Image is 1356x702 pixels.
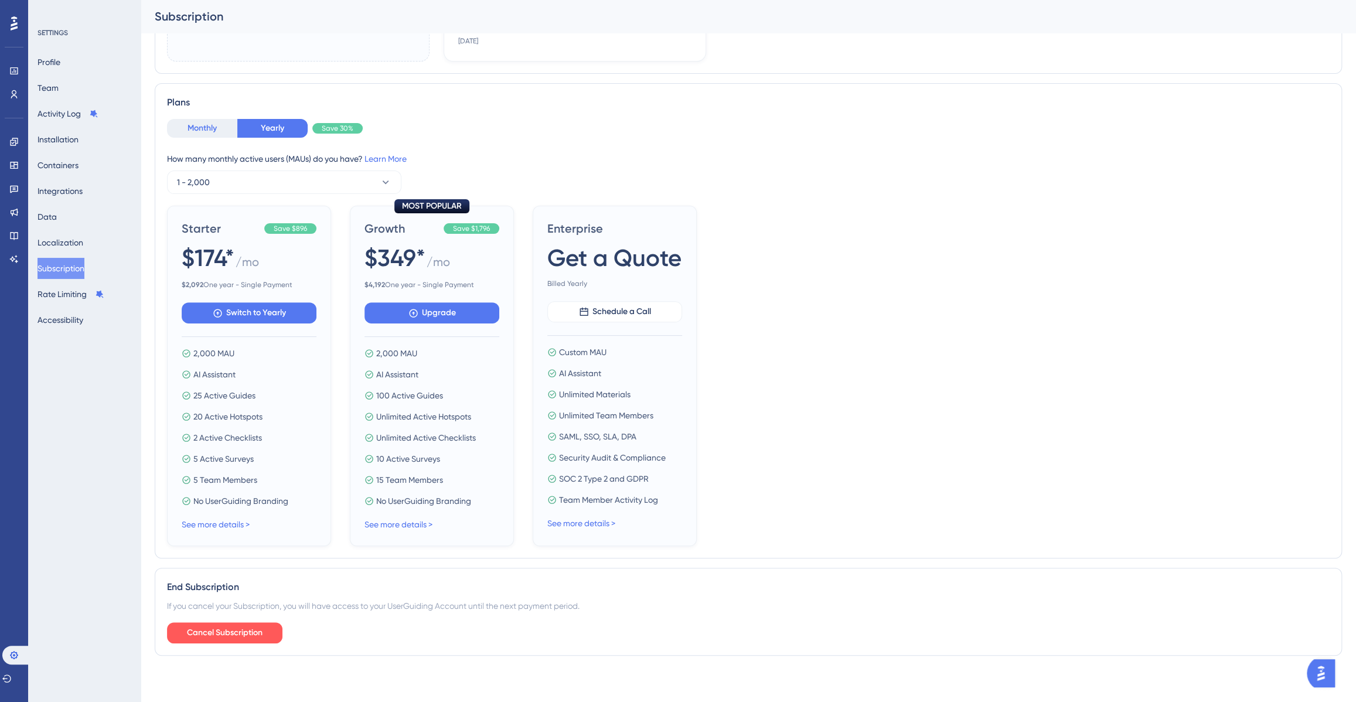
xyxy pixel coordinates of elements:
[155,8,1313,25] div: Subscription
[193,452,254,466] span: 5 Active Surveys
[422,306,456,320] span: Upgrade
[559,493,658,507] span: Team Member Activity Log
[167,152,1330,166] div: How many monthly active users (MAUs) do you have?
[453,224,490,233] span: Save $1,796
[427,254,450,275] span: / mo
[322,124,353,133] span: Save 30%
[559,472,649,486] span: SOC 2 Type 2 and GDPR
[592,305,651,319] span: Schedule a Call
[394,199,469,213] div: MOST POPULAR
[226,306,286,320] span: Switch to Yearly
[559,408,653,422] span: Unlimited Team Members
[182,520,250,529] a: See more details >
[38,180,83,202] button: Integrations
[376,473,443,487] span: 15 Team Members
[38,206,57,227] button: Data
[38,103,98,124] button: Activity Log
[167,96,1330,110] div: Plans
[376,452,440,466] span: 10 Active Surveys
[167,622,282,643] button: Cancel Subscription
[364,280,499,289] span: One year - Single Payment
[187,626,263,640] span: Cancel Subscription
[38,77,59,98] button: Team
[193,494,288,508] span: No UserGuiding Branding
[182,280,316,289] span: One year - Single Payment
[167,119,237,138] button: Monthly
[376,367,418,381] span: AI Assistant
[182,241,234,274] span: $174*
[193,431,262,445] span: 2 Active Checklists
[559,387,631,401] span: Unlimited Materials
[38,28,132,38] div: SETTINGS
[38,284,104,305] button: Rate Limiting
[237,119,308,138] button: Yearly
[547,241,682,274] span: Get a Quote
[177,175,210,189] span: 1 - 2,000
[547,519,615,528] a: See more details >
[376,410,471,424] span: Unlimited Active Hotspots
[182,220,260,237] span: Starter
[559,451,666,465] span: Security Audit & Compliance
[364,220,439,237] span: Growth
[376,346,417,360] span: 2,000 MAU
[364,241,425,274] span: $349*
[458,36,478,46] div: [DATE]
[193,473,257,487] span: 5 Team Members
[167,171,401,194] button: 1 - 2,000
[182,302,316,323] button: Switch to Yearly
[1307,656,1342,691] iframe: UserGuiding AI Assistant Launcher
[182,281,203,289] b: $ 2,092
[193,389,255,403] span: 25 Active Guides
[559,366,601,380] span: AI Assistant
[193,346,234,360] span: 2,000 MAU
[559,345,607,359] span: Custom MAU
[236,254,259,275] span: / mo
[193,367,236,381] span: AI Assistant
[167,599,1330,613] div: If you cancel your Subscription, you will have access to your UserGuiding Account until the next ...
[376,494,471,508] span: No UserGuiding Branding
[167,580,1330,594] div: End Subscription
[559,430,636,444] span: SAML, SSO, SLA, DPA
[364,302,499,323] button: Upgrade
[193,410,263,424] span: 20 Active Hotspots
[364,281,385,289] b: $ 4,192
[364,154,407,163] a: Learn More
[376,389,443,403] span: 100 Active Guides
[547,220,682,237] span: Enterprise
[38,155,79,176] button: Containers
[38,309,83,330] button: Accessibility
[38,258,84,279] button: Subscription
[38,52,60,73] button: Profile
[274,224,307,233] span: Save $896
[364,520,432,529] a: See more details >
[547,279,682,288] span: Billed Yearly
[38,232,83,253] button: Localization
[38,129,79,150] button: Installation
[376,431,476,445] span: Unlimited Active Checklists
[547,301,682,322] button: Schedule a Call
